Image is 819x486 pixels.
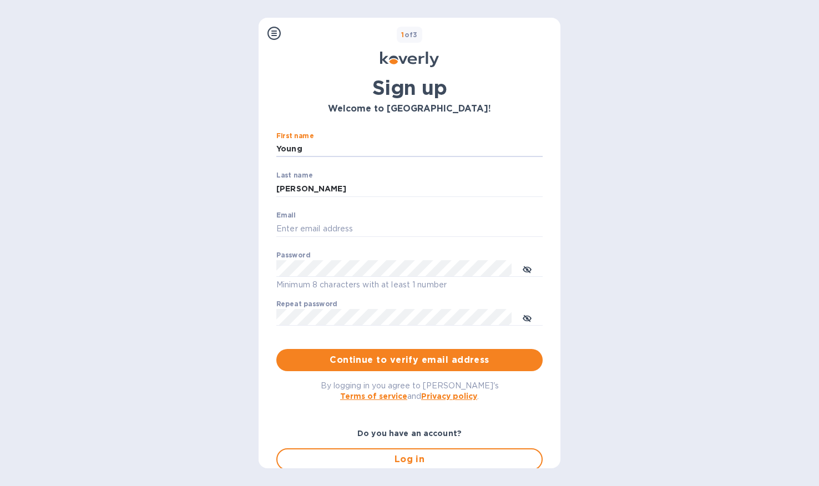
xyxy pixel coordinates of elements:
button: Continue to verify email address [276,349,543,371]
b: Do you have an account? [357,429,462,438]
label: Password [276,252,310,259]
a: Terms of service [340,392,407,401]
button: toggle password visibility [516,306,538,328]
button: toggle password visibility [516,257,538,280]
h1: Sign up [276,76,543,99]
label: Repeat password [276,301,337,308]
b: of 3 [401,31,418,39]
label: Last name [276,173,313,179]
input: Enter email address [276,220,543,237]
h3: Welcome to [GEOGRAPHIC_DATA]! [276,104,543,114]
label: Email [276,212,296,219]
label: First name [276,133,314,139]
button: Log in [276,448,543,470]
p: Minimum 8 characters with at least 1 number [276,279,543,291]
input: Enter last name [276,180,543,197]
span: By logging in you agree to [PERSON_NAME]'s and . [321,381,499,401]
span: Continue to verify email address [285,353,534,367]
span: 1 [401,31,404,39]
span: Log in [286,453,533,466]
a: Privacy policy [421,392,477,401]
input: Enter first name [276,141,543,158]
